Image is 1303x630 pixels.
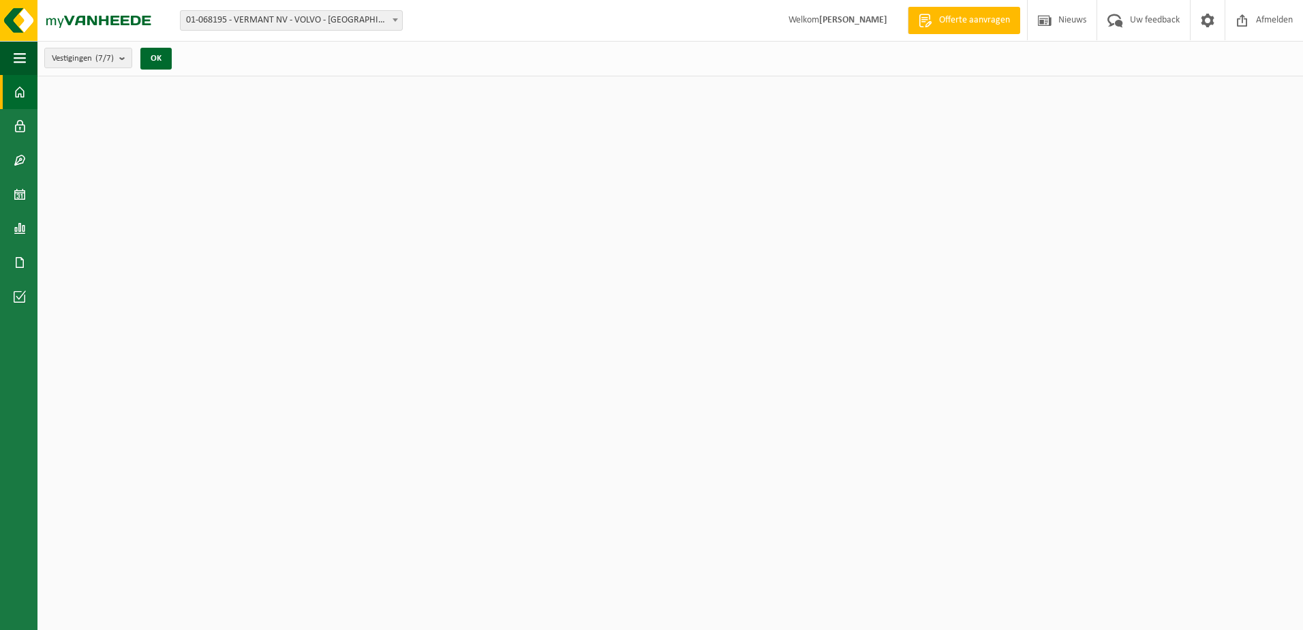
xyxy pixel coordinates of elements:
[936,14,1013,27] span: Offerte aanvragen
[908,7,1020,34] a: Offerte aanvragen
[819,15,887,25] strong: [PERSON_NAME]
[44,48,132,68] button: Vestigingen(7/7)
[180,10,403,31] span: 01-068195 - VERMANT NV - VOLVO - MECHELEN
[181,11,402,30] span: 01-068195 - VERMANT NV - VOLVO - MECHELEN
[140,48,172,70] button: OK
[52,48,114,69] span: Vestigingen
[95,54,114,63] count: (7/7)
